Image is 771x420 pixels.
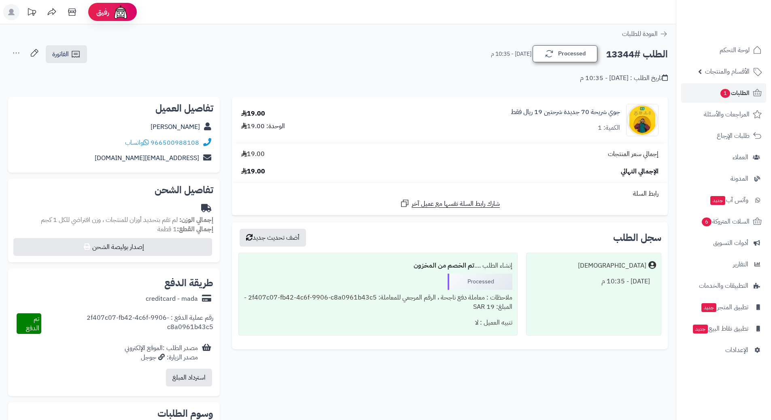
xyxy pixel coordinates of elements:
a: الإعدادات [681,340,766,360]
h2: طريقة الدفع [164,278,213,288]
span: الإعدادات [725,344,748,356]
span: الفاتورة [52,49,69,59]
button: أضف تحديث جديد [240,229,306,247]
strong: إجمالي الوزن: [179,215,213,225]
div: مصدر الزيارة: جوجل [125,353,198,362]
a: المدونة [681,169,766,188]
span: جديد [701,303,716,312]
b: تم الخصم من المخزون [414,261,474,270]
a: واتساب [125,138,149,148]
div: Processed [448,274,512,290]
h3: سجل الطلب [613,233,661,243]
span: وآتس آب [709,194,748,206]
h2: الطلب #13344 [606,46,668,63]
div: تنبيه العميل : لا [244,315,512,331]
a: الطلبات1 [681,83,766,103]
a: تحديثات المنصة [21,4,42,22]
span: 1 [720,89,731,98]
a: أدوات التسويق [681,233,766,253]
a: المراجعات والأسئلة [681,105,766,124]
span: العملاء [733,152,748,163]
span: 6 [701,217,712,226]
a: الفاتورة [46,45,87,63]
span: لوحة التحكم [720,44,750,56]
button: استرداد المبلغ [166,369,212,386]
span: السلات المتروكة [701,216,750,227]
span: 19.00 [241,167,265,176]
div: ملاحظات : معاملة دفع ناجحة ، الرقم المرجعي للمعاملة: 2f407c07-fb42-4c6f-9906-c8a0961b43c5 - المبل... [244,290,512,315]
div: إنشاء الطلب .... [244,258,512,274]
a: جوي شريحة 70 جديدة شرحتين 19 ريال فقط [511,108,620,117]
span: الطلبات [720,87,750,99]
span: تطبيق نقاط البيع [692,323,748,334]
span: المدونة [731,173,748,184]
a: لوحة التحكم [681,40,766,60]
div: مصدر الطلب :الموقع الإلكتروني [125,344,198,362]
a: التقارير [681,255,766,274]
button: إصدار بوليصة الشحن [13,238,212,256]
a: تطبيق نقاط البيعجديد [681,319,766,338]
button: Processed [533,45,597,62]
a: طلبات الإرجاع [681,126,766,146]
a: السلات المتروكة6 [681,212,766,231]
span: التطبيقات والخدمات [699,280,748,291]
a: [PERSON_NAME] [151,122,200,132]
div: 19.00 [241,109,265,118]
span: جديد [693,325,708,333]
a: شارك رابط السلة نفسها مع عميل آخر [400,198,500,209]
div: creditcard - mada [146,294,198,304]
span: الأقسام والمنتجات [705,66,750,77]
img: ai-face.png [113,4,129,20]
a: وآتس آبجديد [681,190,766,210]
span: العودة للطلبات [622,29,658,39]
a: [EMAIL_ADDRESS][DOMAIN_NAME] [95,153,199,163]
div: تاريخ الطلب : [DATE] - 10:35 م [580,74,668,83]
h2: تفاصيل العميل [15,103,213,113]
span: 19.00 [241,150,265,159]
img: 1706300567-sim-70-q1-24-ar-90x90.jpg [627,104,658,136]
span: رفيق [96,7,109,17]
strong: إجمالي القطع: [177,224,213,234]
span: جديد [710,196,725,205]
a: العودة للطلبات [622,29,668,39]
h2: وسوم الطلبات [15,409,213,418]
a: تطبيق المتجرجديد [681,298,766,317]
a: العملاء [681,148,766,167]
h2: تفاصيل الشحن [15,185,213,195]
div: الوحدة: 19.00 [241,122,285,131]
span: تطبيق المتجر [701,302,748,313]
small: 1 قطعة [157,224,213,234]
span: لم تقم بتحديد أوزان للمنتجات ، وزن افتراضي للكل 1 كجم [41,215,178,225]
span: المراجعات والأسئلة [704,109,750,120]
img: logo-2.png [716,14,763,31]
div: [DEMOGRAPHIC_DATA] [578,261,646,270]
small: [DATE] - 10:35 م [491,50,531,58]
span: أدوات التسويق [713,237,748,249]
span: شارك رابط السلة نفسها مع عميل آخر [412,199,500,209]
div: رابط السلة [235,189,665,198]
span: التقارير [733,259,748,270]
span: تم الدفع [26,314,39,333]
span: طلبات الإرجاع [717,130,750,141]
div: رقم عملية الدفع : 2f407c07-fb42-4c6f-9906-c8a0961b43c5 [41,313,214,334]
span: إجمالي سعر المنتجات [608,150,658,159]
span: الإجمالي النهائي [621,167,658,176]
div: [DATE] - 10:35 م [531,274,656,289]
div: الكمية: 1 [598,123,620,133]
a: التطبيقات والخدمات [681,276,766,295]
a: 966500988108 [151,138,199,148]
